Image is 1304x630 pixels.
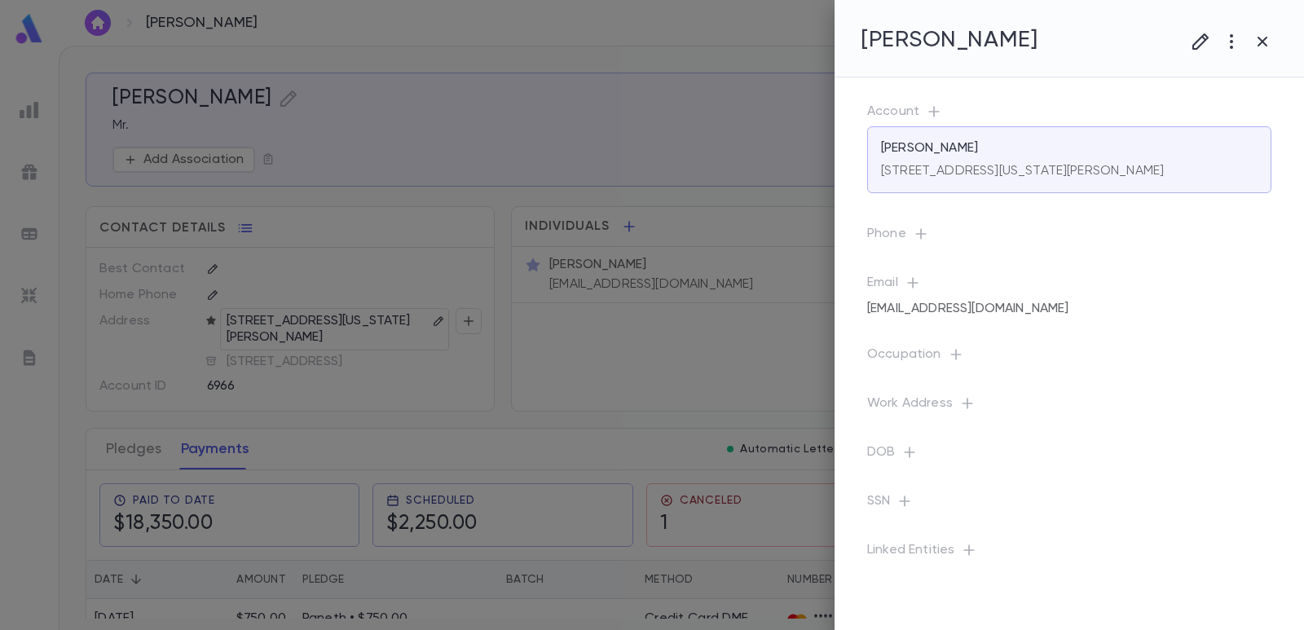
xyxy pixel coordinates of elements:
[867,294,1068,324] div: [EMAIL_ADDRESS][DOMAIN_NAME]
[861,26,1037,54] h4: [PERSON_NAME]
[867,542,1271,565] p: Linked Entities
[867,104,1271,126] p: Account
[867,346,1271,369] p: Occupation
[867,444,1271,467] p: DOB
[867,275,1271,297] p: Email
[881,163,1164,179] p: [STREET_ADDRESS][US_STATE][PERSON_NAME]
[881,140,978,156] p: [PERSON_NAME]
[867,493,1271,516] p: SSN
[867,395,1271,418] p: Work Address
[867,226,1271,249] p: Phone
